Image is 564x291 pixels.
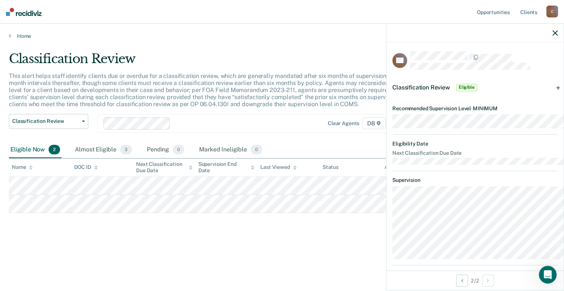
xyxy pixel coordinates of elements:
[9,72,430,108] p: This alert helps staff identify clients due or overdue for a classification review, which are gen...
[120,145,132,154] span: 3
[198,161,255,174] div: Supervision End Date
[392,105,558,112] dt: Recommended Supervision Level MINIMUM
[386,76,564,99] div: Classification ReviewEligible
[6,8,42,16] img: Recidiviz
[456,275,468,287] button: Previous Opportunity
[9,142,62,158] div: Eligible Now
[9,33,555,39] a: Home
[328,120,359,127] div: Clear agents
[251,145,262,154] span: 0
[12,164,33,170] div: Name
[456,84,477,91] span: Eligible
[74,164,98,170] div: DOC ID
[323,164,339,170] div: Status
[392,150,558,156] dt: Next Classification Due Date
[392,84,450,91] span: Classification Review
[471,105,473,111] span: •
[173,145,184,154] span: 0
[392,141,558,147] dt: Eligibility Date
[9,51,432,72] div: Classification Review
[198,142,264,158] div: Marked Ineligible
[392,177,558,183] dt: Supervision
[145,142,186,158] div: Pending
[385,164,419,170] div: Assigned to
[260,164,296,170] div: Last Viewed
[482,275,494,287] button: Next Opportunity
[539,266,557,284] iframe: Intercom live chat
[49,145,60,154] span: 2
[136,161,192,174] div: Next Classification Due Date
[73,142,133,158] div: Almost Eligible
[546,6,558,17] div: C
[362,117,386,129] span: D8
[12,118,79,124] span: Classification Review
[386,271,564,290] div: 2 / 2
